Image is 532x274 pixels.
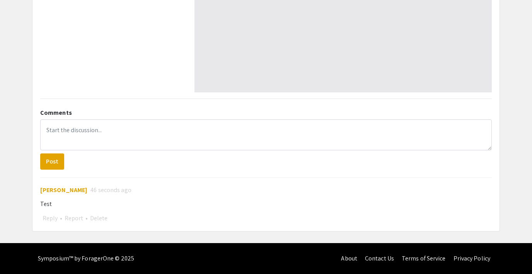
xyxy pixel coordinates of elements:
[38,243,134,274] div: Symposium™ by ForagerOne © 2025
[6,239,33,268] iframe: Chat
[341,254,357,262] a: About
[40,213,492,223] div: • •
[40,199,492,209] div: Test
[90,186,131,195] span: 46 seconds ago
[62,213,85,223] button: Report
[40,109,492,116] h2: Comments
[40,213,60,223] button: Reply
[365,254,394,262] a: Contact Us
[88,213,110,223] button: Delete
[454,254,490,262] a: Privacy Policy
[402,254,446,262] a: Terms of Service
[40,153,64,170] button: Post
[40,186,87,194] span: [PERSON_NAME]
